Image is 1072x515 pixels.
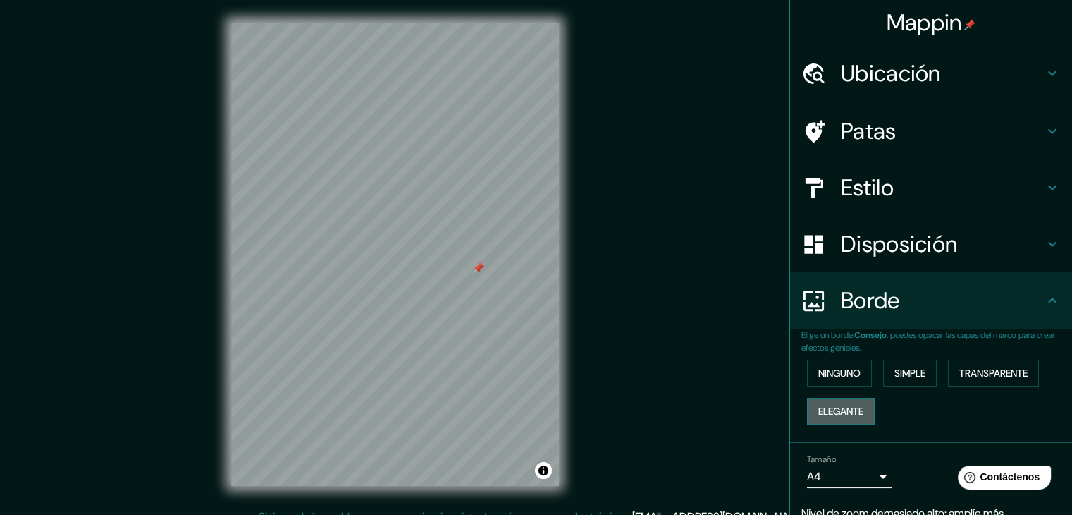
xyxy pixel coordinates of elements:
font: Ninguno [818,367,861,380]
div: Estilo [790,159,1072,216]
button: Activar o desactivar atribución [535,462,552,479]
div: A4 [807,466,892,488]
div: Borde [790,272,1072,329]
font: Elegante [818,405,863,418]
div: Disposición [790,216,1072,272]
button: Ninguno [807,360,872,387]
font: Transparente [959,367,1028,380]
font: : puedes opacar las capas del marco para crear efectos geniales. [801,329,1055,353]
font: Ubicación [841,59,941,88]
font: Elige un borde. [801,329,854,341]
font: Tamaño [807,454,836,465]
font: Simple [894,367,925,380]
iframe: Lanzador de widgets de ayuda [947,460,1056,499]
canvas: Mapa [231,23,559,486]
font: A4 [807,469,821,484]
div: Ubicación [790,45,1072,102]
button: Simple [883,360,937,387]
font: Estilo [841,173,894,202]
img: pin-icon.png [964,19,975,30]
font: Consejo [854,329,887,341]
font: Disposición [841,229,957,259]
button: Elegante [807,398,875,425]
font: Patas [841,116,897,146]
font: Mappin [887,8,962,37]
div: Patas [790,103,1072,159]
font: Borde [841,286,900,315]
button: Transparente [948,360,1039,387]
